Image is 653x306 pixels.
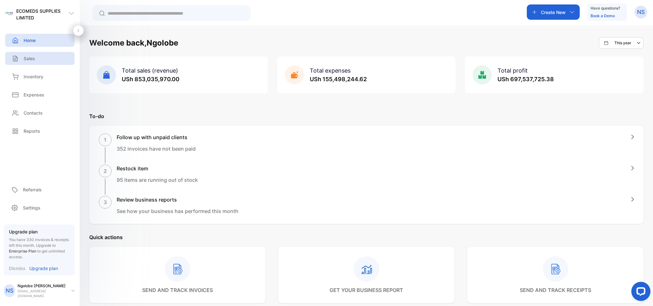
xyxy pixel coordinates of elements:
p: This year [614,40,631,46]
p: Quick actions [89,233,643,241]
p: 1 [104,136,106,144]
p: Dismiss [9,265,25,272]
p: Ngolobe [PERSON_NAME] [18,283,66,289]
p: NS [6,287,13,295]
p: Settings [23,204,40,211]
p: See how your business has performed this month [117,207,238,215]
p: Sales [24,55,35,62]
p: 352 invoices have not been paid [117,145,196,153]
h1: Welcome back, Ngolobe [89,37,178,49]
span: Total expenses [310,67,351,74]
p: ECOMEDS SUPPLIES LIMITED [16,8,68,21]
span: USh 853,035,970.00 [122,76,179,82]
img: logo [5,10,13,18]
span: USh 155,498,244.62 [310,76,367,82]
span: Total profit [497,67,528,74]
p: To-do [89,112,643,120]
p: Upgrade plan [29,265,58,272]
p: 3 [104,198,107,206]
a: Upgrade plan [25,265,58,272]
h1: Restock item [117,165,198,172]
p: [EMAIL_ADDRESS][DOMAIN_NAME] [18,289,66,298]
span: Total sales (revenue) [122,67,178,74]
p: Have questions? [591,5,620,11]
p: Referrals [23,186,42,193]
p: send and track receipts [520,286,591,294]
p: 95 items are running out of stock [117,176,198,184]
p: send and track invoices [142,286,213,294]
span: Enterprise Plan [9,249,36,253]
a: Book a Demo [591,13,615,18]
p: Create New [541,9,566,16]
span: Upgrade to to get unlimited access. [9,243,65,259]
iframe: LiveChat chat widget [626,279,653,306]
p: You have 330 invoices & receipts left this month. [9,237,69,260]
p: Contacts [24,110,43,116]
button: This year [599,37,643,49]
button: NS [635,4,647,20]
p: Reports [24,128,40,134]
p: Inventory [24,73,43,80]
span: USh 697,537,725.38 [497,76,554,82]
h1: Follow up with unpaid clients [117,133,196,141]
button: Create New [527,4,580,20]
p: 2 [104,167,107,175]
h1: Review business reports [117,196,238,203]
p: get your business report [330,286,403,294]
p: Expenses [24,91,44,98]
p: NS [637,8,645,16]
p: Upgrade plan [9,228,69,235]
p: Home [24,37,36,44]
